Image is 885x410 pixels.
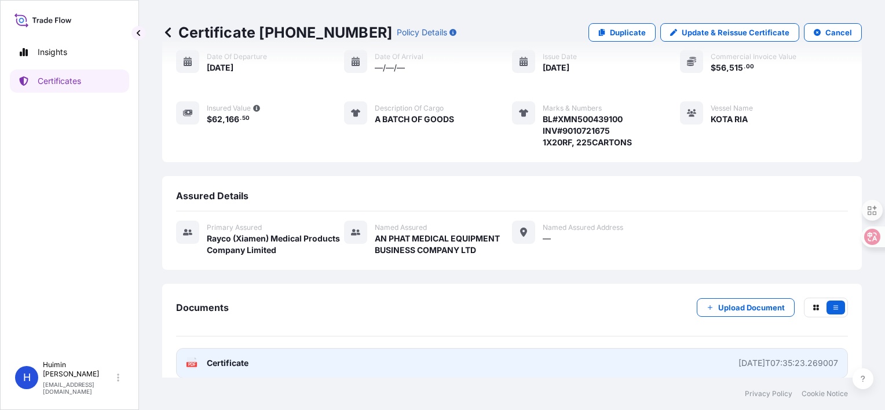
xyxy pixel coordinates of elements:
a: Insights [10,41,129,64]
span: Marks & Numbers [543,104,602,113]
span: Assured Details [176,190,248,202]
span: , [222,115,225,123]
button: Cancel [804,23,862,42]
p: Huimin [PERSON_NAME] [43,360,115,379]
span: . [744,65,745,69]
span: Rayco (Xiamen) Medical Products Company Limited [207,233,344,256]
p: Policy Details [397,27,447,38]
div: [DATE]T07:35:23.269007 [738,357,838,369]
span: [DATE] [543,62,569,74]
p: Certificate [PHONE_NUMBER] [162,23,392,42]
span: — [543,233,551,244]
span: [DATE] [207,62,233,74]
p: Cancel [825,27,852,38]
p: Duplicate [610,27,646,38]
span: AN PHAT MEDICAL EQUIPMENT BUSINESS COMPANY LTD [375,233,512,256]
a: Cookie Notice [802,389,848,398]
span: 00 [746,65,754,69]
p: [EMAIL_ADDRESS][DOMAIN_NAME] [43,381,115,395]
button: Upload Document [697,298,795,317]
span: A BATCH OF GOODS [375,114,454,125]
span: Documents [176,302,229,313]
span: 50 [242,116,250,120]
a: Certificates [10,69,129,93]
span: KOTA RIA [711,114,748,125]
span: Certificate [207,357,248,369]
span: Named Assured Address [543,223,623,232]
p: Upload Document [718,302,785,313]
span: 62 [212,115,222,123]
span: H [23,372,31,383]
span: Insured Value [207,104,251,113]
span: $ [711,64,716,72]
span: 166 [225,115,239,123]
a: Update & Reissue Certificate [660,23,799,42]
a: Privacy Policy [745,389,792,398]
span: 515 [729,64,743,72]
a: Duplicate [588,23,656,42]
a: PDFCertificate[DATE]T07:35:23.269007 [176,348,848,378]
span: , [726,64,729,72]
span: Description of cargo [375,104,444,113]
p: Update & Reissue Certificate [682,27,789,38]
span: —/—/— [375,62,405,74]
span: . [240,116,242,120]
span: 56 [716,64,726,72]
span: BL#XMN500439100 INV#9010721675 1X20RF, 225CARTONS [543,114,632,148]
text: PDF [188,363,196,367]
span: Primary assured [207,223,262,232]
span: Named Assured [375,223,427,232]
span: $ [207,115,212,123]
span: Vessel Name [711,104,753,113]
p: Insights [38,46,67,58]
p: Certificates [38,75,81,87]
